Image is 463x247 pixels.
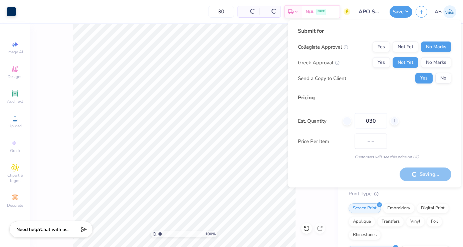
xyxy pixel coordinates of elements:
[373,57,390,68] button: Yes
[390,6,412,18] button: Save
[435,5,456,18] a: AB
[8,74,22,79] span: Designs
[349,217,375,227] div: Applique
[7,49,23,55] span: Image AI
[298,43,348,51] div: Collegiate Approval
[421,57,451,68] button: No Marks
[421,42,451,52] button: No Marks
[349,203,381,213] div: Screen Print
[355,113,387,129] input: – –
[406,217,425,227] div: Vinyl
[427,217,442,227] div: Foil
[10,148,20,153] span: Greek
[393,57,418,68] button: Not Yet
[373,42,390,52] button: Yes
[417,203,449,213] div: Digital Print
[306,8,314,15] span: N/A
[3,173,27,183] span: Clipart & logos
[383,203,415,213] div: Embroidery
[435,73,451,84] button: No
[298,94,451,102] div: Pricing
[298,137,350,145] label: Price Per Item
[16,226,40,233] strong: Need help?
[443,5,456,18] img: Ashlyn Barnard
[318,9,325,14] span: FREE
[298,59,340,66] div: Greek Approval
[8,123,22,129] span: Upload
[205,231,216,237] span: 100 %
[415,73,433,84] button: Yes
[354,5,386,18] input: Untitled Design
[40,226,68,233] span: Chat with us.
[298,154,451,160] div: Customers will see this price on HQ.
[393,42,418,52] button: Not Yet
[349,190,450,198] div: Print Type
[298,74,346,82] div: Send a Copy to Client
[7,99,23,104] span: Add Text
[349,230,381,240] div: Rhinestones
[298,27,451,35] div: Submit for
[7,203,23,208] span: Decorate
[435,8,442,16] span: AB
[208,6,234,18] input: – –
[377,217,404,227] div: Transfers
[298,117,338,125] label: Est. Quantity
